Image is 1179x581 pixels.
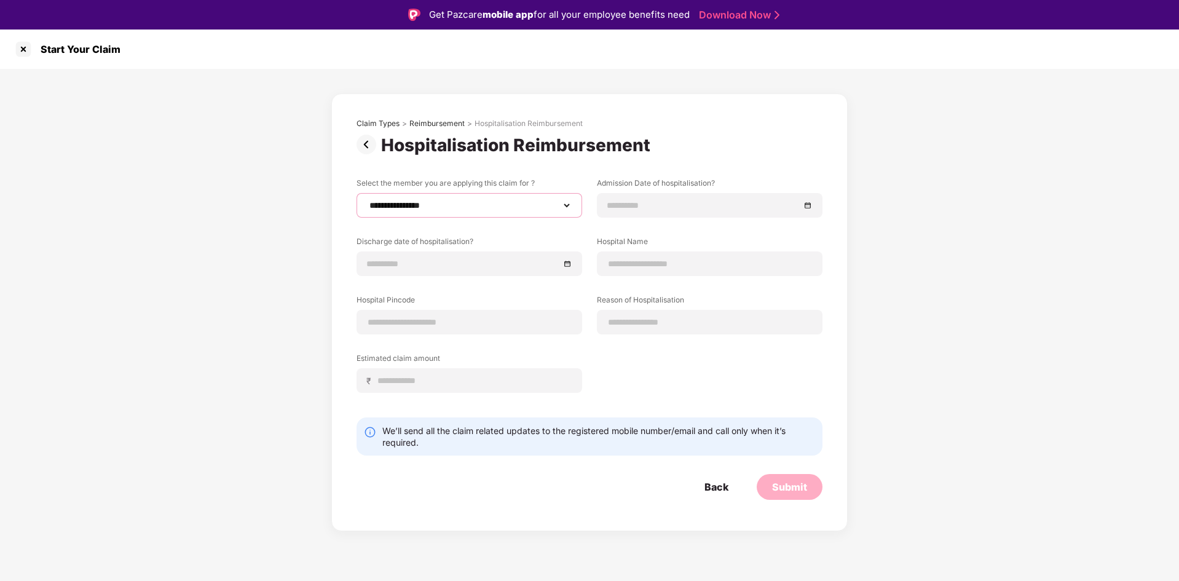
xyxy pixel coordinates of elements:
label: Discharge date of hospitalisation? [357,236,582,251]
img: Logo [408,9,420,21]
strong: mobile app [483,9,534,20]
img: svg+xml;base64,PHN2ZyBpZD0iSW5mby0yMHgyMCIgeG1sbnM9Imh0dHA6Ly93d3cudzMub3JnLzIwMDAvc3ZnIiB3aWR0aD... [364,426,376,438]
label: Hospital Name [597,236,822,251]
div: Submit [772,480,807,494]
div: Get Pazcare for all your employee benefits need [429,7,690,22]
div: Hospitalisation Reimbursement [381,135,655,156]
a: Download Now [699,9,776,22]
label: Estimated claim amount [357,353,582,368]
label: Select the member you are applying this claim for ? [357,178,582,193]
span: ₹ [366,375,376,387]
label: Admission Date of hospitalisation? [597,178,822,193]
div: > [402,119,407,128]
div: Hospitalisation Reimbursement [475,119,583,128]
img: svg+xml;base64,PHN2ZyBpZD0iUHJldi0zMngzMiIgeG1sbnM9Imh0dHA6Ly93d3cudzMub3JnLzIwMDAvc3ZnIiB3aWR0aD... [357,135,381,154]
label: Reason of Hospitalisation [597,294,822,310]
img: Stroke [775,9,779,22]
div: We’ll send all the claim related updates to the registered mobile number/email and call only when... [382,425,815,448]
div: > [467,119,472,128]
div: Back [704,480,728,494]
div: Reimbursement [409,119,465,128]
div: Start Your Claim [33,43,120,55]
label: Hospital Pincode [357,294,582,310]
div: Claim Types [357,119,400,128]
